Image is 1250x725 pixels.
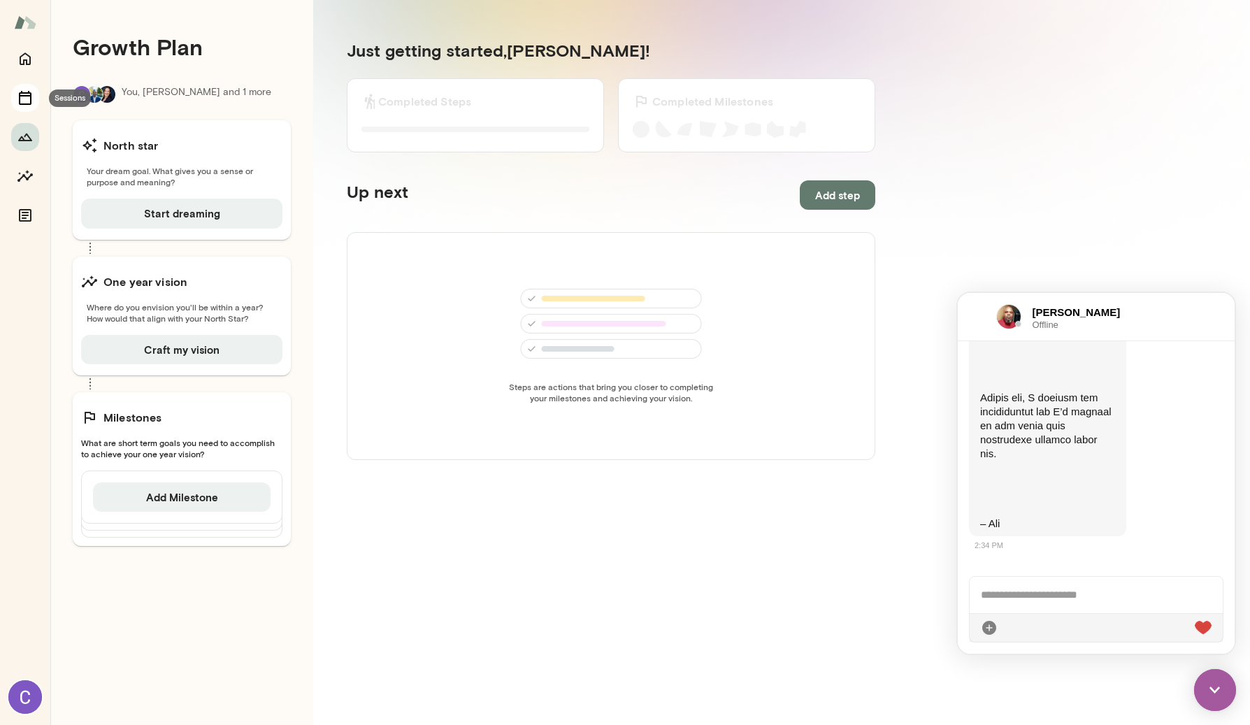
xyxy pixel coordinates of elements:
[14,9,36,36] img: Mento
[81,199,282,228] button: Start dreaming
[75,27,185,36] span: Offline
[75,12,185,27] h6: [PERSON_NAME]
[93,482,271,512] button: Add Milestone
[103,137,159,154] h6: North star
[11,162,39,190] button: Insights
[86,86,103,103] img: Jay Floyd
[11,84,39,112] button: Sessions
[122,85,271,103] p: You, [PERSON_NAME] and 1 more
[237,328,254,342] img: heart
[99,86,115,103] img: Anna Bethke
[652,93,773,110] h6: Completed Milestones
[237,326,254,343] div: Live Reaction
[103,273,187,290] h6: One year vision
[81,165,282,187] span: Your dream goal. What gives you a sense or purpose and meaning?
[81,301,282,324] span: Where do you envision you'll be within a year? How would that align with your North Star?
[73,34,291,60] h4: Growth Plan
[81,335,282,364] button: Craft my vision
[11,45,39,73] button: Home
[49,89,91,107] div: Sessions
[11,123,39,151] button: Growth Plan
[103,409,162,426] h6: Milestones
[11,201,39,229] button: Documents
[347,39,875,62] h5: Just getting started, [PERSON_NAME] !
[17,248,45,257] span: 2:34 PM
[378,93,471,110] h6: Completed Steps
[505,381,717,403] span: Steps are actions that bring you closer to completing your milestones and achieving your vision.
[81,471,282,524] div: Add Milestone
[23,326,40,343] div: Attach
[81,437,282,459] span: What are short term goals you need to accomplish to achieve your one year vision?
[800,180,875,210] button: Add step
[347,180,408,210] h5: Up next
[73,86,90,103] img: Charlie Mei
[38,11,64,36] img: https://nyc3.digitaloceanspaces.com/mento-space/profiles/cl45uha5m000109lbgp2ogxad.jpeg
[8,680,42,714] img: Charlie Mei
